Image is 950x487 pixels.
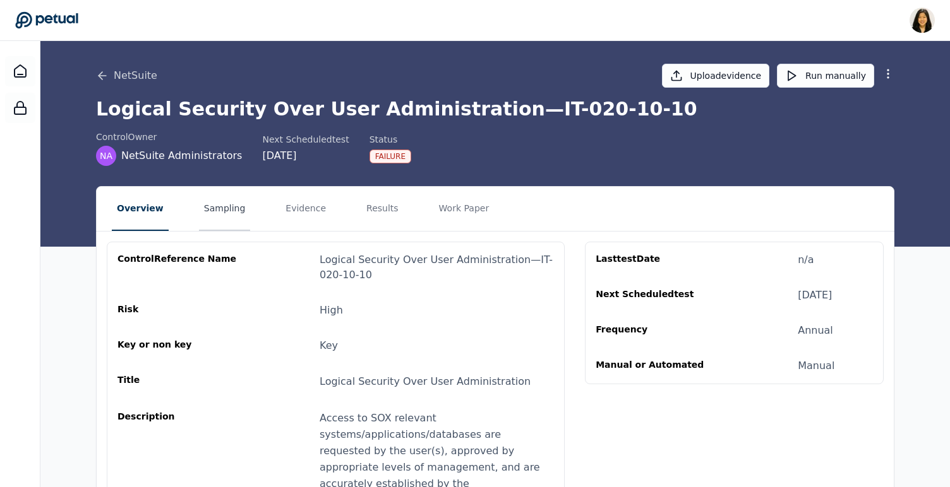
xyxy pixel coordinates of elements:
[262,133,349,146] div: Next Scheduled test
[5,93,35,123] a: SOC
[121,148,242,163] span: NetSuite Administrators
[117,252,239,283] div: control Reference Name
[15,11,78,29] a: Go to Dashboard
[117,303,239,318] div: Risk
[320,252,554,283] div: Logical Security Over User Administration — IT-020-10-10
[798,288,832,303] div: [DATE]
[320,338,338,353] div: Key
[96,68,157,83] button: NetSuite
[100,150,112,162] span: NA
[320,303,343,318] div: High
[199,187,251,231] button: Sampling
[117,373,239,390] div: Title
[434,187,495,231] button: Work Paper
[96,131,242,143] div: control Owner
[798,358,834,373] div: Manual
[5,56,35,86] a: Dashboard
[370,133,411,146] div: Status
[777,64,874,88] button: Run manually
[112,187,169,231] button: Overview
[596,358,717,373] div: Manual or Automated
[117,338,239,353] div: Key or non key
[798,323,833,338] div: Annual
[280,187,331,231] button: Evidence
[262,148,349,163] div: [DATE]
[596,252,717,267] div: Last test Date
[361,187,404,231] button: Results
[320,375,531,387] span: Logical Security Over User Administration
[662,64,770,88] button: Uploadevidence
[798,252,814,267] div: n/a
[97,187,894,231] nav: Tabs
[910,8,935,33] img: Renee Park
[96,98,894,120] h1: Logical Security Over User Administration — IT-020-10-10
[596,288,717,303] div: Next Scheduled test
[370,150,411,163] div: Failure
[596,323,717,338] div: Frequency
